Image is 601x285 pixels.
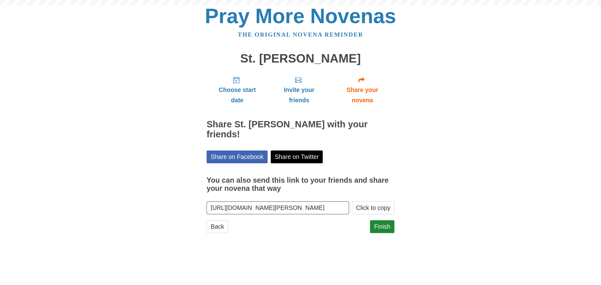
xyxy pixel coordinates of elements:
[268,71,330,109] a: Invite your friends
[271,150,323,163] a: Share on Twitter
[238,31,363,38] a: The original novena reminder
[213,85,262,105] span: Choose start date
[207,52,394,65] h1: St. [PERSON_NAME]
[207,120,394,140] h2: Share St. [PERSON_NAME] with your friends!
[207,71,268,109] a: Choose start date
[336,85,388,105] span: Share your novena
[207,220,228,233] a: Back
[274,85,324,105] span: Invite your friends
[207,176,394,192] h3: You can also send this link to your friends and share your novena that way
[207,150,268,163] a: Share on Facebook
[370,220,394,233] a: Finish
[352,201,394,214] button: Click to copy
[205,4,396,28] a: Pray More Novenas
[330,71,394,109] a: Share your novena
